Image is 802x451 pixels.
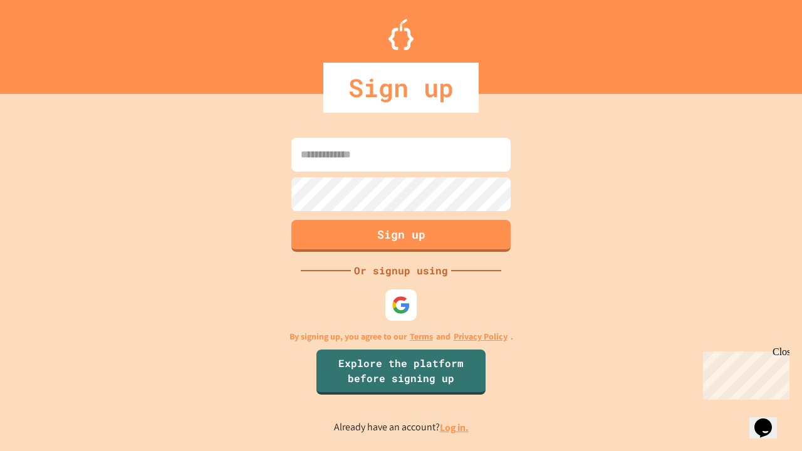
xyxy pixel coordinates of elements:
[440,421,469,434] a: Log in.
[316,350,486,395] a: Explore the platform before signing up
[289,330,513,343] p: By signing up, you agree to our and .
[410,330,433,343] a: Terms
[698,346,789,400] iframe: chat widget
[323,63,479,113] div: Sign up
[351,263,451,278] div: Or signup using
[749,401,789,438] iframe: chat widget
[334,420,469,435] p: Already have an account?
[392,296,410,314] img: google-icon.svg
[291,220,511,252] button: Sign up
[454,330,508,343] a: Privacy Policy
[388,19,414,50] img: Logo.svg
[5,5,86,80] div: Chat with us now!Close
